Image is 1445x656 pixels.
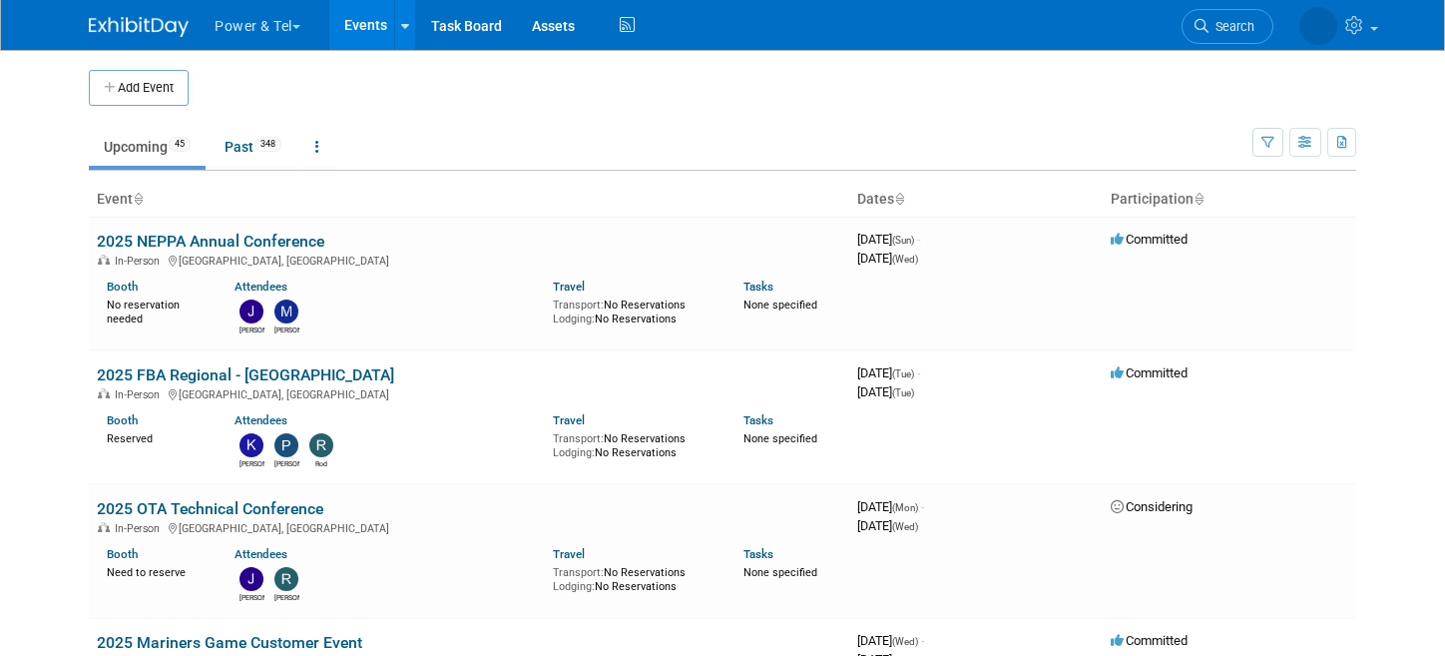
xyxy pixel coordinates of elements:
[553,580,595,593] span: Lodging:
[240,300,263,324] img: John Gautieri
[115,522,166,535] span: In-Person
[274,591,299,603] div: Robert Zuzek
[274,433,298,457] img: Paul Beit
[743,413,773,427] a: Tasks
[240,457,264,469] div: Kevin Wilkes
[235,413,287,427] a: Attendees
[274,324,299,335] div: Michael Mackeben
[894,191,904,207] a: Sort by Start Date
[169,137,191,152] span: 45
[1111,232,1188,247] span: Committed
[553,280,585,294] a: Travel
[892,368,914,379] span: (Tue)
[921,499,924,514] span: -
[743,432,817,445] span: None specified
[553,566,604,579] span: Transport:
[892,387,914,398] span: (Tue)
[1299,7,1337,45] img: Melissa Seibring
[743,299,817,312] span: None specified
[892,254,918,265] span: (Wed)
[1208,19,1254,34] span: Search
[892,521,918,532] span: (Wed)
[115,388,166,401] span: In-Person
[97,633,362,652] a: 2025 Mariners Game Customer Event
[240,567,263,591] img: Judd Bartley
[857,365,920,380] span: [DATE]
[89,17,189,37] img: ExhibitDay
[1194,191,1204,207] a: Sort by Participation Type
[235,547,287,561] a: Attendees
[743,566,817,579] span: None specified
[97,519,841,535] div: [GEOGRAPHIC_DATA], [GEOGRAPHIC_DATA]
[1182,9,1273,44] a: Search
[115,255,166,268] span: In-Person
[917,365,920,380] span: -
[553,446,595,459] span: Lodging:
[98,255,110,265] img: In-Person Event
[892,636,918,647] span: (Wed)
[553,547,585,561] a: Travel
[857,232,920,247] span: [DATE]
[107,295,205,326] div: No reservation needed
[553,413,585,427] a: Travel
[921,633,924,648] span: -
[553,562,715,593] div: No Reservations No Reservations
[553,428,715,459] div: No Reservations No Reservations
[97,232,324,251] a: 2025 NEPPA Annual Conference
[107,547,138,561] a: Booth
[892,235,914,246] span: (Sun)
[98,522,110,532] img: In-Person Event
[107,428,205,446] div: Reserved
[1111,365,1188,380] span: Committed
[553,432,604,445] span: Transport:
[309,433,333,457] img: Rod Philp
[274,300,298,324] img: Michael Mackeben
[240,324,264,335] div: John Gautieri
[1103,183,1356,217] th: Participation
[857,633,924,648] span: [DATE]
[857,384,914,399] span: [DATE]
[892,502,918,513] span: (Mon)
[98,388,110,398] img: In-Person Event
[274,567,298,591] img: Robert Zuzek
[97,252,841,268] div: [GEOGRAPHIC_DATA], [GEOGRAPHIC_DATA]
[107,280,138,294] a: Booth
[553,313,595,326] span: Lodging:
[254,137,281,152] span: 348
[1111,499,1193,514] span: Considering
[89,183,849,217] th: Event
[97,499,323,518] a: 2025 OTA Technical Conference
[89,70,189,106] button: Add Event
[849,183,1103,217] th: Dates
[240,433,263,457] img: Kevin Wilkes
[743,280,773,294] a: Tasks
[133,191,143,207] a: Sort by Event Name
[97,385,841,401] div: [GEOGRAPHIC_DATA], [GEOGRAPHIC_DATA]
[107,562,205,580] div: Need to reserve
[309,457,334,469] div: Rod Philp
[210,128,296,166] a: Past348
[97,365,394,384] a: 2025 FBA Regional - [GEOGRAPHIC_DATA]
[553,295,715,326] div: No Reservations No Reservations
[857,499,924,514] span: [DATE]
[107,413,138,427] a: Booth
[917,232,920,247] span: -
[274,457,299,469] div: Paul Beit
[743,547,773,561] a: Tasks
[89,128,206,166] a: Upcoming45
[857,518,918,533] span: [DATE]
[857,251,918,266] span: [DATE]
[553,299,604,312] span: Transport:
[240,591,264,603] div: Judd Bartley
[235,280,287,294] a: Attendees
[1111,633,1188,648] span: Committed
